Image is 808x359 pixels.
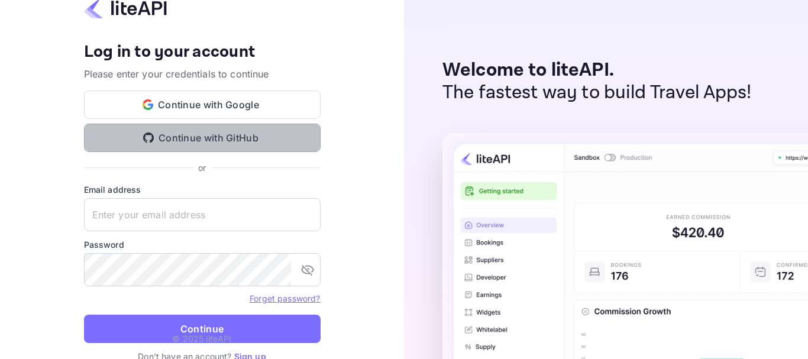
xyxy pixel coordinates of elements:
[442,59,752,82] p: Welcome to liteAPI.
[84,124,321,152] button: Continue with GitHub
[250,292,320,304] a: Forget password?
[84,67,321,81] p: Please enter your credentials to continue
[84,183,321,196] label: Email address
[84,90,321,119] button: Continue with Google
[250,293,320,303] a: Forget password?
[442,82,752,104] p: The fastest way to build Travel Apps!
[296,258,319,282] button: toggle password visibility
[84,315,321,343] button: Continue
[172,332,231,345] p: © 2025 liteAPI
[84,238,321,251] label: Password
[84,198,321,231] input: Enter your email address
[84,42,321,63] h4: Log in to your account
[198,161,206,174] p: or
